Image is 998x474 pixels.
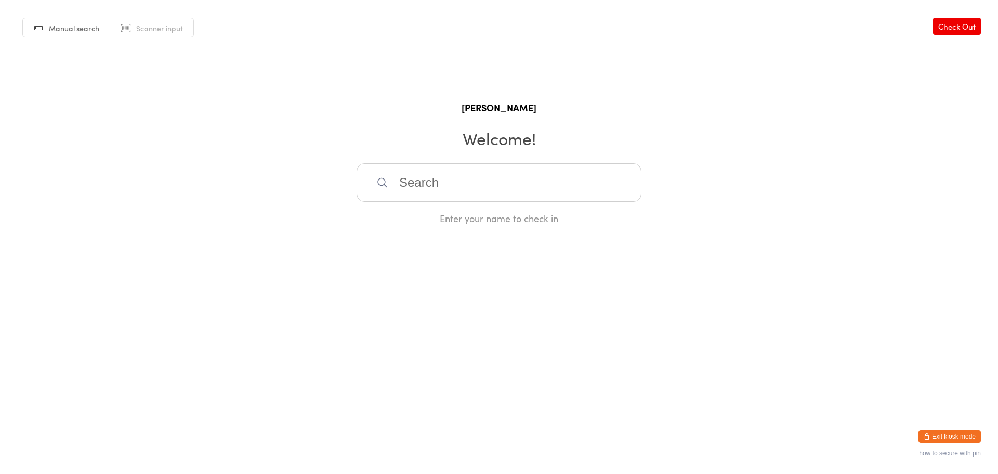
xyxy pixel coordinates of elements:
[933,18,981,35] a: Check Out
[10,126,988,150] h2: Welcome!
[10,101,988,114] h1: [PERSON_NAME]
[357,212,641,225] div: Enter your name to check in
[136,23,183,33] span: Scanner input
[919,450,981,457] button: how to secure with pin
[918,430,981,443] button: Exit kiosk mode
[357,163,641,202] input: Search
[49,23,99,33] span: Manual search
